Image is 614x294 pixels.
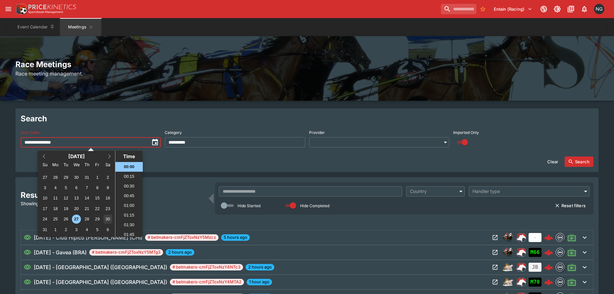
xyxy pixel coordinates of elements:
[567,233,576,242] svg: Live
[41,225,49,234] div: Choose Sunday, August 31st, 2025
[503,247,513,258] img: horse_racing.png
[93,204,102,213] div: Choose Friday, August 22nd, 2025
[89,249,163,256] span: # betmakers-cmFjZToxNzY5MTg3
[516,247,526,258] img: racing.png
[24,278,31,286] svg: Visible
[34,248,87,256] h6: [DATE] - Gavea (BRA)
[556,248,564,257] img: betmakers.png
[62,160,70,169] div: Tuesday
[28,11,63,14] img: Sportsbook Management
[83,215,91,223] div: Choose Thursday, August 28th, 2025
[543,157,562,167] button: Clear
[556,278,564,286] img: betmakers.png
[83,173,91,182] div: Choose Thursday, July 31st, 2025
[38,151,142,237] div: Choose Date and Time
[93,225,102,234] div: Choose Friday, September 5th, 2025
[62,204,70,213] div: Choose Tuesday, August 19th, 2025
[51,215,60,223] div: Choose Monday, August 25th, 2025
[544,278,553,287] img: logo-cerberus--red.svg
[567,278,576,287] svg: Live
[115,220,143,230] li: 01:30
[40,172,113,235] div: Month August, 2025
[62,183,70,192] div: Choose Tuesday, August 5th, 2025
[556,248,565,257] div: betmakers
[21,190,205,200] h2: Results
[62,194,70,202] div: Choose Tuesday, August 12th, 2025
[551,200,590,211] button: Reset filters
[556,233,564,242] img: betmakers.png
[117,153,141,159] div: Time
[28,5,76,9] img: PriceKinetics
[579,3,590,15] button: Notifications
[247,279,272,285] span: 1 hour ago
[62,215,70,223] div: Choose Tuesday, August 26th, 2025
[72,183,81,192] div: Choose Wednesday, August 6th, 2025
[544,233,553,242] img: logo-cerberus--red.svg
[24,248,31,256] svg: Visible
[72,225,81,234] div: Choose Wednesday, September 3rd, 2025
[453,130,479,135] p: Imported Only
[567,263,576,272] svg: Live
[503,277,513,287] img: harness_racing.png
[41,204,49,213] div: Choose Sunday, August 17th, 2025
[41,173,49,182] div: Choose Sunday, July 27th, 2025
[516,277,526,287] img: racing.png
[83,183,91,192] div: Choose Thursday, August 7th, 2025
[24,263,31,271] svg: Visible
[34,234,142,241] h6: [DATE] - Club Hipico [PERSON_NAME] (CHI)
[51,204,60,213] div: Choose Monday, August 18th, 2025
[516,247,526,258] div: ParallelRacing Handler
[15,59,599,69] h2: Race Meetings
[41,160,49,169] div: Sunday
[83,160,91,169] div: Thursday
[115,201,143,210] li: 01:00
[41,215,49,223] div: Choose Sunday, August 24th, 2025
[565,3,577,15] button: Documentation
[529,248,541,257] div: Imported to Jetbet as OPEN
[516,232,526,243] img: racing.png
[503,232,513,243] div: horse_racing
[503,232,513,243] img: horse_racing.png
[441,4,476,14] input: search
[103,173,112,182] div: Choose Saturday, August 2nd, 2025
[72,173,81,182] div: Choose Wednesday, July 30th, 2025
[21,200,205,207] p: Showing 42 of 81 results
[34,263,167,271] h6: [DATE] - [GEOGRAPHIC_DATA] ([GEOGRAPHIC_DATA])
[544,263,553,272] img: logo-cerberus--red.svg
[72,160,81,169] div: Wednesday
[83,225,91,234] div: Choose Thursday, September 4th, 2025
[14,18,59,36] button: Event Calendar
[221,234,250,241] span: 5 hours ago
[103,204,112,213] div: Choose Saturday, August 23rd, 2025
[103,183,112,192] div: Choose Saturday, August 9th, 2025
[149,137,161,148] button: toggle date time picker
[170,279,244,285] span: # betmakers-cmFjZToxNzY4MTA2
[503,262,513,272] img: harness_racing.png
[503,247,513,258] div: horse_racing
[529,278,541,287] div: Imported to Jetbet as OPEN
[516,262,526,272] img: racing.png
[490,4,536,14] button: Select Tenant
[551,3,563,15] button: Toggle light/dark mode
[103,160,112,169] div: Saturday
[516,262,526,272] div: ParallelRacing Handler
[592,2,606,16] button: Nick Goss
[529,233,541,242] div: No Jetbet
[15,70,599,77] h6: Race meeting management.
[93,215,102,223] div: Choose Friday, August 29th, 2025
[83,204,91,213] div: Choose Thursday, August 21st, 2025
[556,233,565,242] div: betmakers
[170,264,243,270] span: # betmakers-cmFjZToxNzY4NTc3
[538,3,550,15] button: Connected to PK
[93,183,102,192] div: Choose Friday, August 8th, 2025
[503,277,513,287] div: harness_racing
[62,225,70,234] div: Choose Tuesday, September 2nd, 2025
[51,194,60,202] div: Choose Monday, August 11th, 2025
[51,160,60,169] div: Monday
[41,183,49,192] div: Choose Sunday, August 3rd, 2025
[490,247,500,258] button: Open Meeting
[115,210,143,220] li: 01:15
[103,194,112,202] div: Choose Saturday, August 16th, 2025
[300,203,329,208] p: Hide Completed
[24,234,31,241] svg: Visible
